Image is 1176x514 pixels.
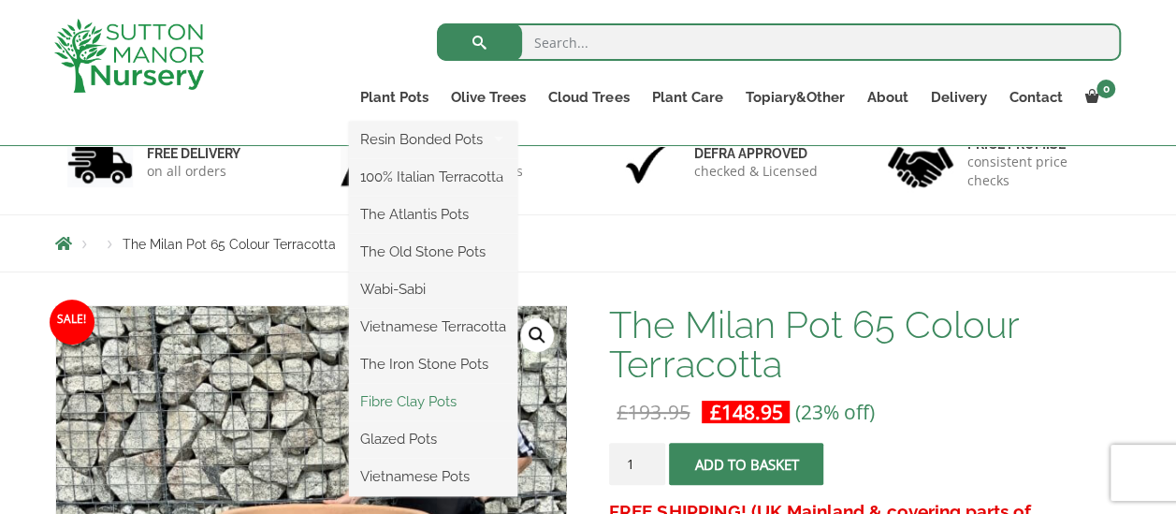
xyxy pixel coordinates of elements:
a: Topiary&Other [733,84,855,110]
a: View full-screen image gallery [520,318,554,352]
p: on all orders [147,162,240,181]
img: 2.jpg [341,140,406,187]
bdi: 148.95 [709,399,782,425]
a: Cloud Trees [537,84,640,110]
a: Fibre Clay Pots [349,388,517,416]
h6: FREE DELIVERY [147,145,240,162]
a: The Old Stone Pots [349,238,517,266]
p: consistent price checks [967,153,1110,190]
p: checked & Licensed [694,162,818,181]
a: 100% Italian Terracotta [349,163,517,191]
img: logo [54,19,204,93]
span: The Milan Pot 65 Colour Terracotta [123,237,336,252]
a: The Iron Stone Pots [349,350,517,378]
span: (23% off) [794,399,874,425]
span: £ [709,399,720,425]
h6: Defra approved [694,145,818,162]
a: Delivery [919,84,997,110]
a: 0 [1073,84,1121,110]
span: Sale! [50,300,94,345]
a: Vietnamese Pots [349,463,517,491]
a: Contact [997,84,1073,110]
h1: The Milan Pot 65 Colour Terracotta [609,305,1121,384]
a: Plant Pots [349,84,440,110]
a: The Atlantis Pots [349,200,517,228]
a: Wabi-Sabi [349,275,517,303]
a: Resin Bonded Pots [349,125,517,154]
img: 1.jpg [67,140,133,187]
img: 4.jpg [888,135,953,192]
button: Add to basket [669,443,823,485]
input: Search... [437,23,1121,61]
a: Glazed Pots [349,425,517,453]
a: About [855,84,919,110]
a: Vietnamese Terracotta [349,313,517,341]
span: 0 [1096,80,1115,98]
bdi: 193.95 [617,399,690,425]
a: Plant Care [640,84,733,110]
a: Olive Trees [440,84,537,110]
input: Product quantity [609,443,665,485]
img: 3.jpg [615,140,680,187]
span: £ [617,399,628,425]
nav: Breadcrumbs [55,236,1122,251]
